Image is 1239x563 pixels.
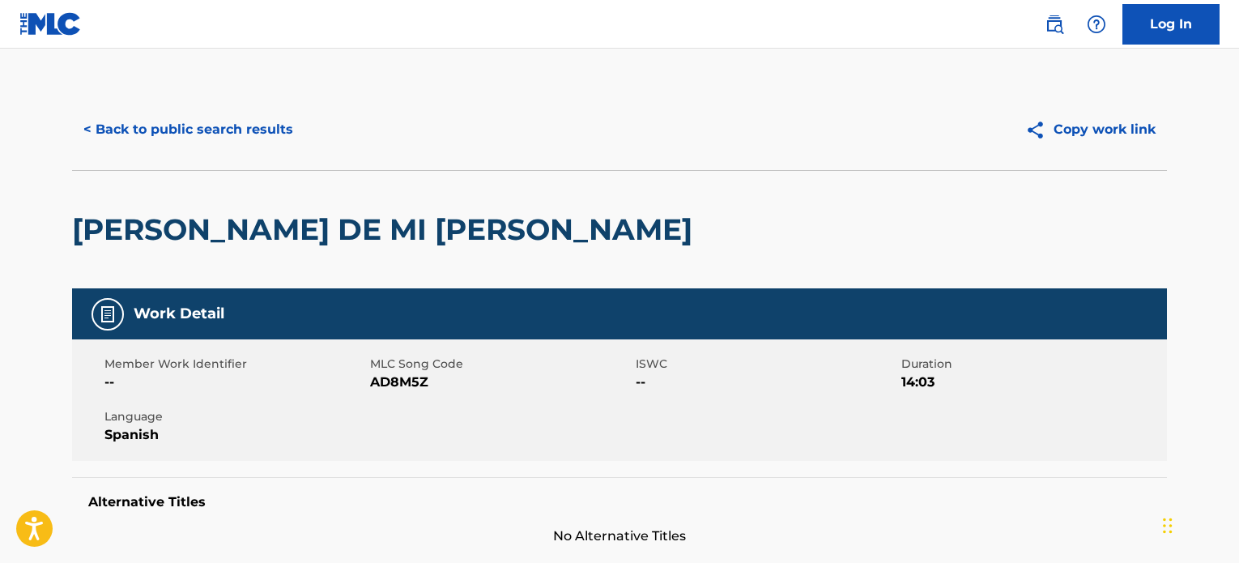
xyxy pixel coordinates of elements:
[901,373,1163,392] span: 14:03
[1163,501,1173,550] div: Drag
[134,305,224,323] h5: Work Detail
[88,494,1151,510] h5: Alternative Titles
[636,373,897,392] span: --
[1025,120,1054,140] img: Copy work link
[1014,109,1167,150] button: Copy work link
[1122,4,1220,45] a: Log In
[370,356,632,373] span: MLC Song Code
[72,211,700,248] h2: [PERSON_NAME] DE MI [PERSON_NAME]
[636,356,897,373] span: ISWC
[1038,8,1071,41] a: Public Search
[104,408,366,425] span: Language
[104,425,366,445] span: Spanish
[104,356,366,373] span: Member Work Identifier
[901,356,1163,373] span: Duration
[98,305,117,324] img: Work Detail
[1045,15,1064,34] img: search
[72,527,1167,546] span: No Alternative Titles
[1158,485,1239,563] iframe: Chat Widget
[104,373,366,392] span: --
[370,373,632,392] span: AD8M5Z
[19,12,82,36] img: MLC Logo
[1087,15,1106,34] img: help
[72,109,304,150] button: < Back to public search results
[1080,8,1113,41] div: Help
